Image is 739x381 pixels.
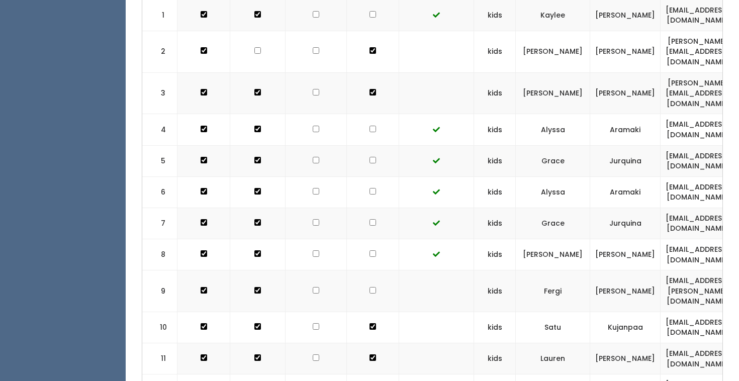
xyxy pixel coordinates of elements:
[516,31,590,72] td: [PERSON_NAME]
[516,145,590,176] td: Grace
[661,239,735,270] td: [EMAIL_ADDRESS][DOMAIN_NAME]
[590,270,661,312] td: [PERSON_NAME]
[474,343,516,374] td: kids
[142,114,177,145] td: 4
[590,343,661,374] td: [PERSON_NAME]
[474,270,516,312] td: kids
[661,31,735,72] td: [PERSON_NAME][EMAIL_ADDRESS][DOMAIN_NAME]
[590,176,661,208] td: Aramaki
[516,176,590,208] td: Alyssa
[661,72,735,114] td: [PERSON_NAME][EMAIL_ADDRESS][DOMAIN_NAME]
[661,176,735,208] td: [EMAIL_ADDRESS][DOMAIN_NAME]
[661,114,735,145] td: [EMAIL_ADDRESS][DOMAIN_NAME]
[516,114,590,145] td: Alyssa
[590,31,661,72] td: [PERSON_NAME]
[474,176,516,208] td: kids
[661,145,735,176] td: [EMAIL_ADDRESS][DOMAIN_NAME]
[474,31,516,72] td: kids
[142,145,177,176] td: 5
[474,312,516,343] td: kids
[590,114,661,145] td: Aramaki
[142,208,177,239] td: 7
[590,239,661,270] td: [PERSON_NAME]
[590,72,661,114] td: [PERSON_NAME]
[474,239,516,270] td: kids
[516,312,590,343] td: Satu
[142,312,177,343] td: 10
[516,72,590,114] td: [PERSON_NAME]
[474,208,516,239] td: kids
[661,343,735,374] td: [EMAIL_ADDRESS][DOMAIN_NAME]
[142,270,177,312] td: 9
[142,31,177,72] td: 2
[590,145,661,176] td: Jurquina
[516,239,590,270] td: [PERSON_NAME]
[661,208,735,239] td: [EMAIL_ADDRESS][DOMAIN_NAME]
[590,312,661,343] td: Kujanpaa
[474,72,516,114] td: kids
[516,208,590,239] td: Grace
[474,114,516,145] td: kids
[661,270,735,312] td: [EMAIL_ADDRESS][PERSON_NAME][DOMAIN_NAME]
[661,312,735,343] td: [EMAIL_ADDRESS][DOMAIN_NAME]
[474,145,516,176] td: kids
[516,343,590,374] td: Lauren
[142,176,177,208] td: 6
[590,208,661,239] td: Jurquina
[516,270,590,312] td: Fergi
[142,343,177,374] td: 11
[142,239,177,270] td: 8
[142,72,177,114] td: 3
